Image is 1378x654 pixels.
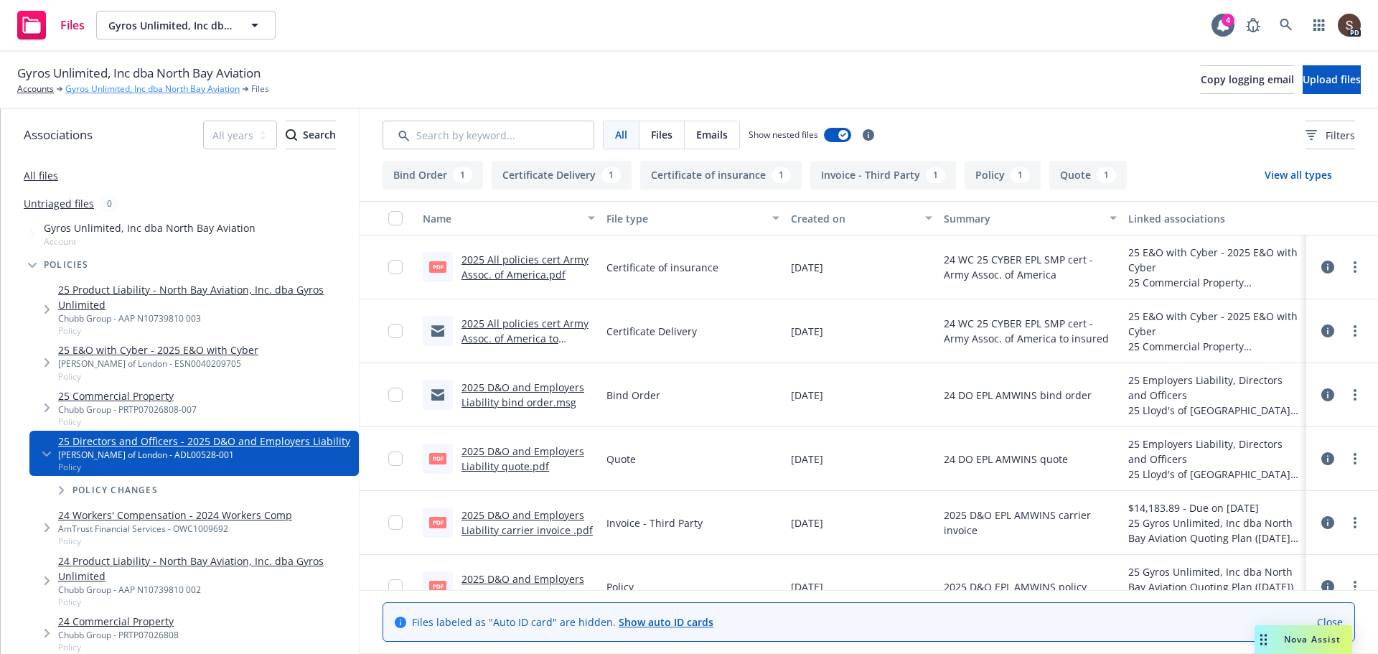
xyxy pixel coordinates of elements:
a: Search [1272,11,1300,39]
img: photo [1338,14,1361,37]
a: 2025 All policies cert Army Assoc. of America to insured.msg [461,317,589,360]
div: 25 Lloyd's of [GEOGRAPHIC_DATA] [1128,467,1300,482]
span: pdf [429,581,446,592]
div: 1 [926,167,945,183]
a: Gyros Unlimited, Inc dba North Bay Aviation [65,83,240,95]
div: 25 Commercial Property [1128,275,1300,290]
a: Show auto ID cards [619,615,713,629]
a: 2025 D&O and Employers Liability bind order.msg [461,380,584,409]
a: 25 Directors and Officers - 2025 D&O and Employers Liability [58,434,350,449]
button: Gyros Unlimited, Inc dba North Bay Aviation [96,11,276,39]
div: 25 Employers Liability, Directors and Officers [1128,436,1300,467]
span: Policy [606,579,634,594]
span: Policy [58,596,353,608]
span: 24 DO EPL AMWINS bind order [944,388,1092,403]
a: more [1346,514,1364,531]
span: Files [651,127,672,142]
div: 25 E&O with Cyber - 2025 E&O with Cyber [1128,245,1300,275]
button: Nova Assist [1255,625,1352,654]
a: Files [11,5,90,45]
div: Search [286,121,336,149]
svg: Search [286,129,297,141]
input: Select all [388,211,403,225]
button: Certificate Delivery [492,161,632,190]
span: Gyros Unlimited, Inc dba North Bay Aviation [108,18,233,33]
input: Toggle Row Selected [388,515,403,530]
span: Bind Order [606,388,660,403]
a: 25 E&O with Cyber - 2025 E&O with Cyber [58,342,258,358]
span: All [615,127,627,142]
span: Copy logging email [1201,73,1294,86]
span: Files [60,19,85,31]
div: 1 [601,167,621,183]
button: Linked associations [1122,201,1306,235]
a: Report a Bug [1239,11,1267,39]
input: Toggle Row Selected [388,324,403,338]
a: Close [1317,615,1343,630]
div: 4 [1222,14,1234,27]
span: Policy [58,461,350,473]
span: Gyros Unlimited, Inc dba North Bay Aviation [44,220,256,235]
span: Show nested files [749,129,818,141]
span: Filters [1326,128,1355,143]
span: Policy [58,641,179,653]
div: 0 [100,195,119,212]
span: pdf [429,453,446,464]
div: 25 Commercial Property [1128,339,1300,354]
button: Certificate of insurance [640,161,802,190]
input: Search by keyword... [383,121,594,149]
button: Upload files [1303,65,1361,94]
span: Emails [696,127,728,142]
div: Created on [791,211,917,226]
div: 25 Gyros Unlimited, Inc dba North Bay Aviation Quoting Plan ([DATE]) [1128,564,1300,594]
button: Filters [1306,121,1355,149]
span: Policy changes [72,486,158,495]
button: Policy [965,161,1041,190]
button: SearchSearch [286,121,336,149]
a: 2025 All policies cert Army Assoc. of America.pdf [461,253,589,281]
button: Bind Order [383,161,483,190]
div: Summary [944,211,1100,226]
span: Policy [58,535,292,547]
span: Nova Assist [1284,633,1341,645]
span: Associations [24,126,93,144]
span: Files [251,83,269,95]
a: All files [24,169,58,182]
div: Chubb Group - AAP N10739810 002 [58,584,353,596]
button: Summary [938,201,1122,235]
span: [DATE] [791,579,823,594]
span: Certificate Delivery [606,324,697,339]
div: 1 [1097,167,1116,183]
span: [DATE] [791,452,823,467]
div: Drag to move [1255,625,1272,654]
div: 1 [772,167,791,183]
a: more [1346,386,1364,403]
div: 25 E&O with Cyber - 2025 E&O with Cyber [1128,309,1300,339]
div: 25 Employers Liability, Directors and Officers [1128,373,1300,403]
span: 24 DO EPL AMWINS quote [944,452,1068,467]
a: more [1346,258,1364,276]
a: 24 Commercial Property [58,614,179,629]
div: [PERSON_NAME] of London - ESN0040209705 [58,358,258,370]
div: 1 [453,167,472,183]
div: 25 Gyros Unlimited, Inc dba North Bay Aviation Quoting Plan ([DATE]) [1128,515,1300,546]
span: Policy [58,416,197,428]
span: [DATE] [791,388,823,403]
div: Linked associations [1128,211,1300,226]
span: Account [44,235,256,248]
span: Invoice - Third Party [606,515,703,531]
button: Quote [1049,161,1127,190]
a: Untriaged files [24,196,94,211]
span: 2025 D&O EPL AMWINS carrier invoice [944,508,1116,538]
a: Switch app [1305,11,1334,39]
a: Accounts [17,83,54,95]
a: 2025 D&O and Employers Liability policy.pdf [461,572,584,601]
span: Upload files [1303,73,1361,86]
div: 1 [1011,167,1030,183]
span: Policies [44,261,89,269]
div: 25 Lloyd's of [GEOGRAPHIC_DATA] [1128,403,1300,418]
a: 25 Commercial Property [58,388,197,403]
span: [DATE] [791,515,823,531]
button: Name [417,201,601,235]
div: [PERSON_NAME] of London - ADL00528-001 [58,449,350,461]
